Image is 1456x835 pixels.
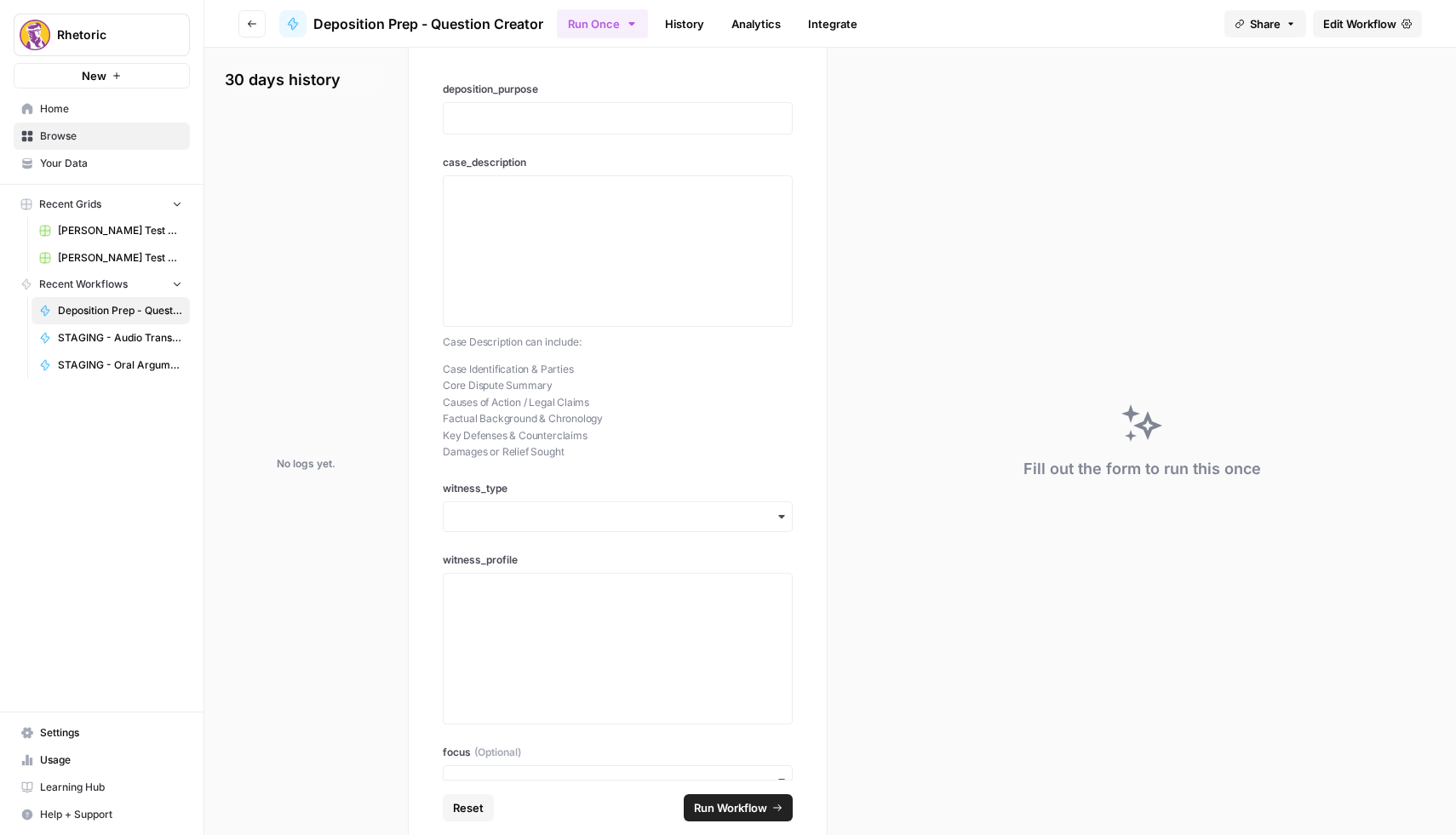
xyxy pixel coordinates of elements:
[32,352,190,379] a: STAGING - Oral Argument - Style Grading (AIO)
[58,223,182,238] span: [PERSON_NAME] Test Workflow - Copilot Example Grid
[453,799,484,816] span: Reset
[40,780,182,795] span: Learning Hub
[443,481,793,496] label: witness_type
[443,155,793,170] label: case_description
[40,725,182,741] span: Settings
[474,745,521,760] span: (Optional)
[58,330,182,346] span: STAGING - Audio Transcribe
[443,745,793,760] label: focus
[225,68,387,92] h2: 30 days history
[694,799,767,816] span: Run Workflow
[58,357,182,373] span: STAGING - Oral Argument - Style Grading (AIO)
[443,361,793,460] p: Case Identification & Parties Core Dispute Summary Causes of Action / Legal Claims Factual Backgr...
[14,719,190,746] a: Settings
[443,794,494,821] button: Reset
[1323,15,1396,32] span: Edit Workflow
[58,303,182,318] span: Deposition Prep - Question Creator
[39,197,101,212] span: Recent Grids
[82,67,106,84] span: New
[684,794,793,821] button: Run Workflow
[40,129,182,144] span: Browse
[40,752,182,768] span: Usage
[1250,15,1281,32] span: Share
[14,801,190,828] button: Help + Support
[1313,10,1422,37] a: Edit Workflow
[277,456,335,472] div: No logs yet.
[313,14,543,34] span: Deposition Prep - Question Creator
[721,10,791,37] a: Analytics
[443,82,793,97] label: deposition_purpose
[32,324,190,352] a: STAGING - Audio Transcribe
[14,123,190,150] a: Browse
[20,20,50,50] img: Rhetoric Logo
[655,10,714,37] a: History
[58,250,182,266] span: [PERSON_NAME] Test Workflow - SERP Overview Grid
[40,101,182,117] span: Home
[57,26,160,43] span: Rhetoric
[39,277,128,292] span: Recent Workflows
[14,14,190,56] button: Workspace: Rhetoric
[798,10,868,37] a: Integrate
[279,10,543,37] a: Deposition Prep - Question Creator
[14,192,190,217] button: Recent Grids
[40,807,182,822] span: Help + Support
[443,552,793,568] label: witness_profile
[14,95,190,123] a: Home
[14,272,190,297] button: Recent Workflows
[14,63,190,89] button: New
[14,150,190,177] a: Your Data
[32,244,190,272] a: [PERSON_NAME] Test Workflow - SERP Overview Grid
[14,746,190,774] a: Usage
[40,156,182,171] span: Your Data
[32,217,190,244] a: [PERSON_NAME] Test Workflow - Copilot Example Grid
[14,774,190,801] a: Learning Hub
[1023,457,1261,481] div: Fill out the form to run this once
[443,334,793,351] p: Case Description can include:
[557,9,648,38] button: Run Once
[32,297,190,324] a: Deposition Prep - Question Creator
[1224,10,1306,37] button: Share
